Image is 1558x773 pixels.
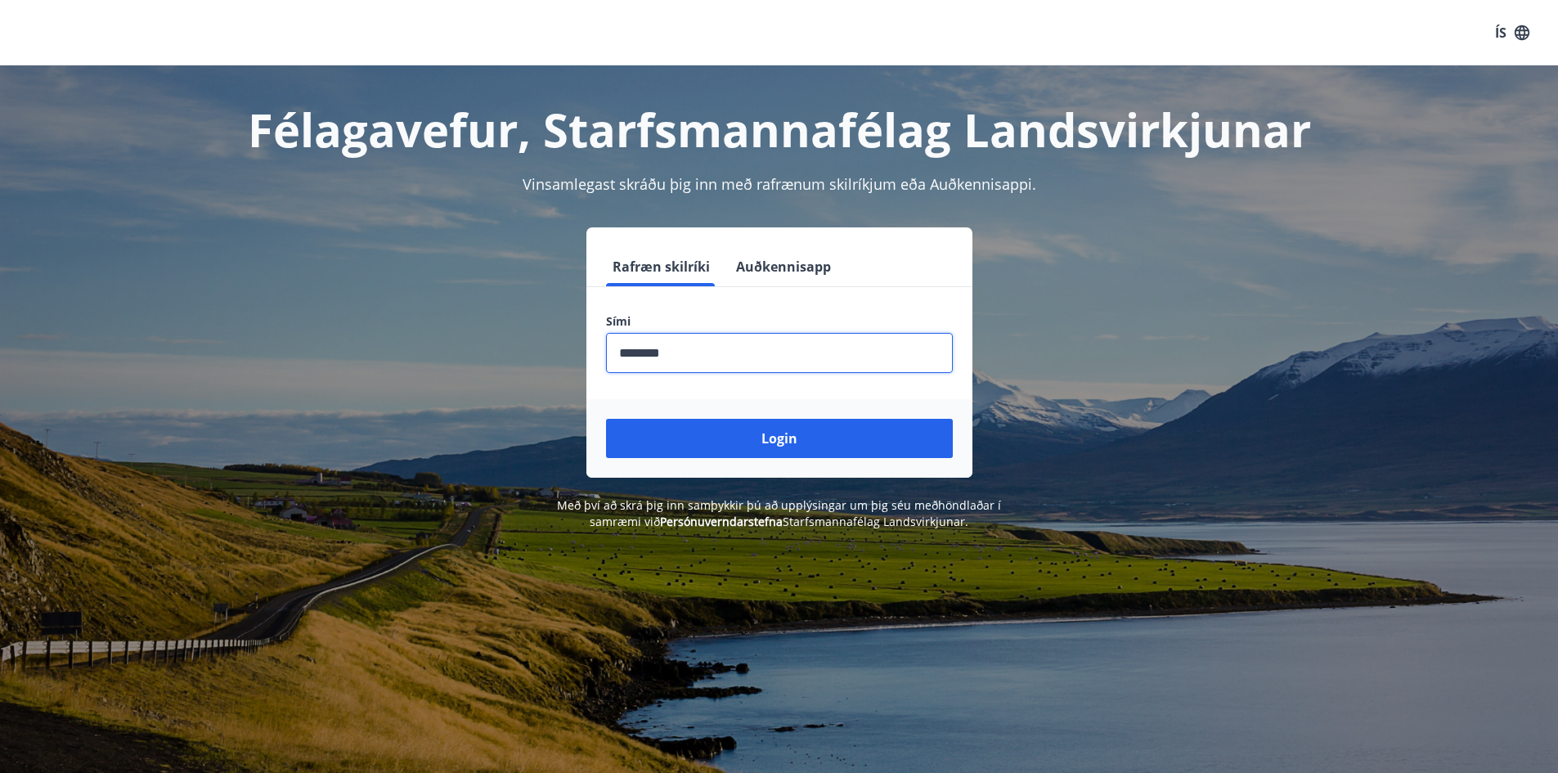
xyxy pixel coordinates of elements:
[606,419,953,458] button: Login
[606,247,716,286] button: Rafræn skilríki
[523,174,1036,194] span: Vinsamlegast skráðu þig inn með rafrænum skilríkjum eða Auðkennisappi.
[660,514,783,529] a: Persónuverndarstefna
[730,247,837,286] button: Auðkennisapp
[557,497,1001,529] span: Með því að skrá þig inn samþykkir þú að upplýsingar um þig séu meðhöndlaðar í samræmi við Starfsm...
[210,98,1349,160] h1: Félagavefur, Starfsmannafélag Landsvirkjunar
[1486,18,1538,47] button: ÍS
[606,313,953,330] label: Sími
